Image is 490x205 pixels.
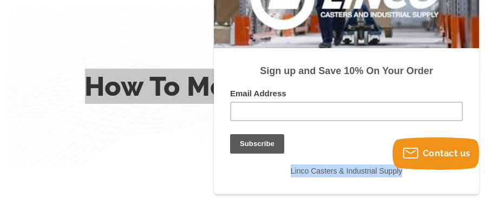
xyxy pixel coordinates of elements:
[393,137,479,170] button: Contact us
[16,149,249,162] label: Email Address
[423,148,471,158] span: Contact us
[77,69,414,104] h1: How To Measure Casters
[46,125,219,136] strong: Sign up and Save 10% On Your Order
